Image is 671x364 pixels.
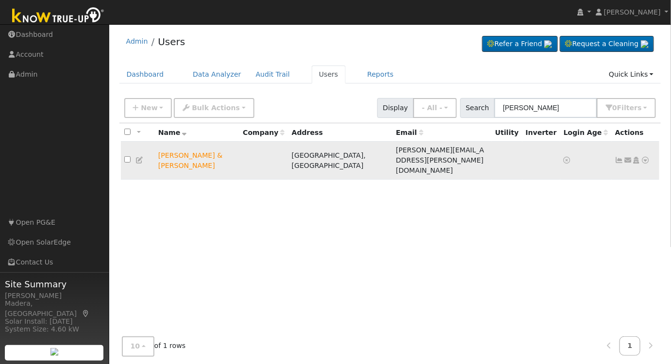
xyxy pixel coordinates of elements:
[641,155,650,165] a: Other actions
[312,66,346,83] a: Users
[122,337,154,357] button: 10
[615,156,624,164] a: Not connected
[5,298,104,319] div: Madera, [GEOGRAPHIC_DATA]
[482,36,558,52] a: Refer a Friend
[155,142,239,180] td: Lead
[82,310,90,317] a: Map
[413,98,457,118] button: - All -
[597,98,656,118] button: 0Filters
[119,66,171,83] a: Dashboard
[185,66,249,83] a: Data Analyzer
[641,40,649,48] img: retrieve
[5,278,104,291] span: Site Summary
[564,156,572,164] a: No login access
[620,337,641,356] a: 1
[632,156,641,164] a: Login As
[544,40,552,48] img: retrieve
[158,129,187,136] span: Name
[50,348,58,356] img: retrieve
[288,142,393,180] td: [GEOGRAPHIC_DATA], [GEOGRAPHIC_DATA]
[141,104,157,112] span: New
[292,128,389,138] div: Address
[5,316,104,327] div: Solar Install: [DATE]
[617,104,642,112] span: Filter
[615,128,656,138] div: Actions
[494,98,597,118] input: Search
[135,156,144,164] a: Edit User
[624,155,633,165] a: jay.froman@gmail.com
[604,8,661,16] span: [PERSON_NAME]
[495,128,519,138] div: Utility
[396,146,485,174] span: [PERSON_NAME][EMAIL_ADDRESS][PERSON_NAME][DOMAIN_NAME]
[377,98,414,118] span: Display
[526,128,557,138] div: Inverter
[560,36,654,52] a: Request a Cleaning
[174,98,254,118] button: Bulk Actions
[122,337,186,357] span: of 1 rows
[124,98,172,118] button: New
[158,36,185,48] a: Users
[396,129,423,136] span: Email
[564,129,608,136] span: Days since last login
[249,66,297,83] a: Audit Trail
[360,66,401,83] a: Reports
[243,129,285,136] span: Company name
[131,343,140,350] span: 10
[7,5,109,27] img: Know True-Up
[5,324,104,334] div: System Size: 4.60 kW
[602,66,661,83] a: Quick Links
[5,291,104,301] div: [PERSON_NAME]
[126,37,148,45] a: Admin
[192,104,240,112] span: Bulk Actions
[637,104,641,112] span: s
[460,98,495,118] span: Search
